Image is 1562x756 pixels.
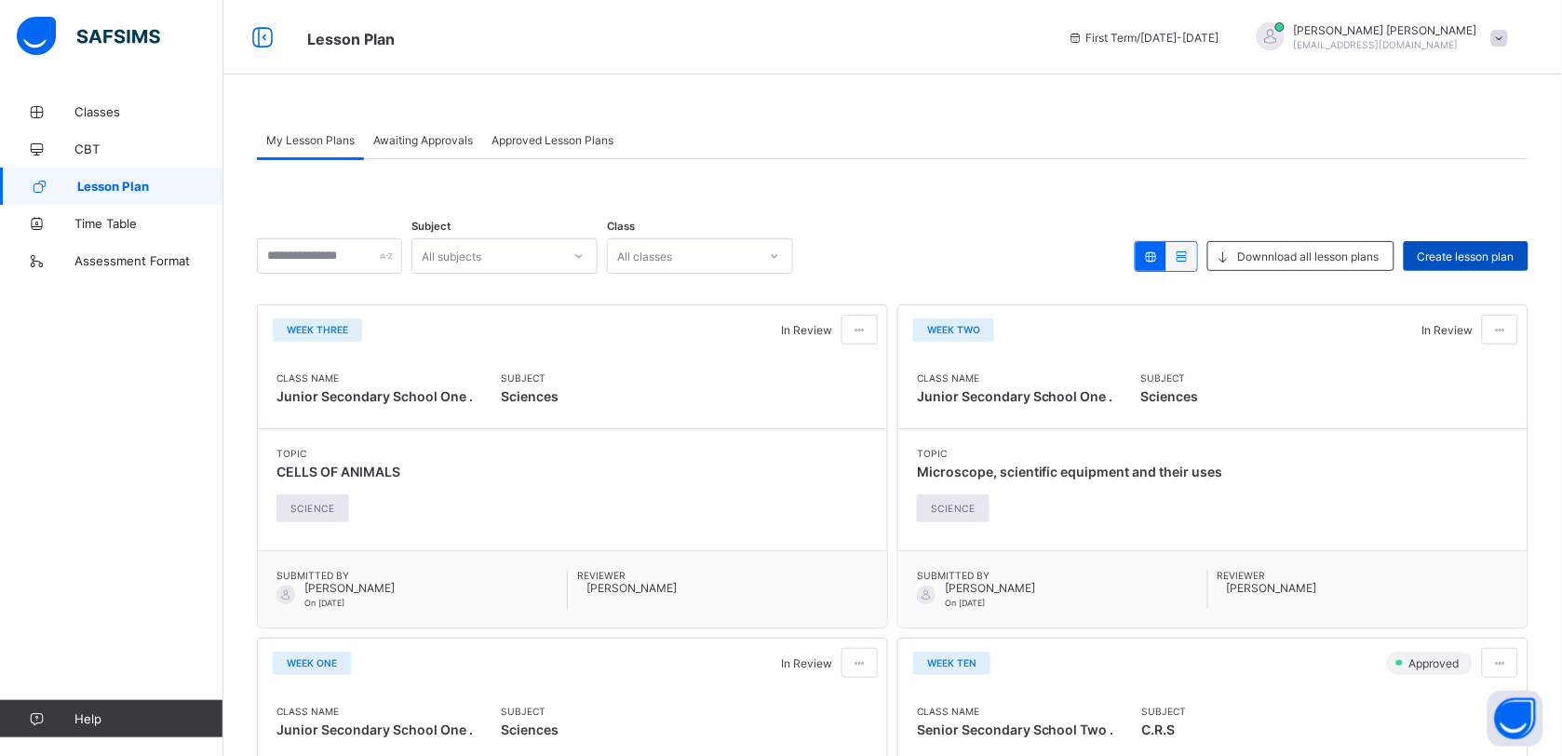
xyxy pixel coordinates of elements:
[931,503,976,514] span: SCIENCE
[781,323,832,337] span: In Review
[1227,581,1317,595] span: [PERSON_NAME]
[917,570,1207,581] span: Submitted By
[307,30,395,48] span: Lesson Plan
[1141,384,1199,410] span: Sciences
[422,238,481,274] div: All subjects
[1407,656,1464,670] span: Approved
[917,722,1114,737] span: Senior Secondary School Two .
[276,722,473,737] span: Junior Secondary School One .
[1218,570,1509,581] span: Reviewer
[945,598,985,608] span: On [DATE]
[607,220,635,233] span: Class
[276,448,400,459] span: Topic
[917,464,1223,479] span: Microscope, scientific equipment and their uses
[501,717,559,743] span: Sciences
[74,104,223,119] span: Classes
[577,570,869,581] span: Reviewer
[411,220,451,233] span: Subject
[501,706,559,717] span: Subject
[586,581,677,595] span: [PERSON_NAME]
[1294,39,1459,50] span: [EMAIL_ADDRESS][DOMAIN_NAME]
[1142,717,1187,743] span: C.R.S
[304,581,395,595] span: [PERSON_NAME]
[74,711,222,726] span: Help
[287,657,337,668] span: WEEK ONE
[276,372,473,384] span: Class Name
[1238,22,1517,53] div: ElizabethDamsa Torkwase
[77,179,223,194] span: Lesson Plan
[501,384,559,410] span: Sciences
[617,238,672,274] div: All classes
[1238,250,1380,263] span: Downnload all lesson plans
[1488,691,1543,747] button: Open asap
[945,581,1035,595] span: [PERSON_NAME]
[373,133,473,147] span: Awaiting Approvals
[276,464,400,479] span: CELLS OF ANIMALS
[276,388,473,404] span: Junior Secondary School One .
[927,657,976,668] span: Week Ten
[917,448,1223,459] span: Topic
[1142,706,1187,717] span: Subject
[917,388,1113,404] span: Junior Secondary School One .
[1068,31,1219,45] span: session/term information
[17,17,160,56] img: safsims
[917,372,1113,384] span: Class Name
[491,133,613,147] span: Approved Lesson Plans
[1141,372,1199,384] span: Subject
[1421,323,1473,337] span: In Review
[917,706,1114,717] span: Class Name
[276,706,473,717] span: Class Name
[290,503,335,514] span: SCIENCE
[287,324,348,335] span: WEEK THREE
[304,598,344,608] span: On [DATE]
[927,324,980,335] span: WEEK TWO
[74,253,223,268] span: Assessment Format
[266,133,355,147] span: My Lesson Plans
[781,656,832,670] span: In Review
[501,372,559,384] span: Subject
[276,570,567,581] span: Submitted By
[74,216,223,231] span: Time Table
[1294,23,1477,37] span: [PERSON_NAME] [PERSON_NAME]
[74,142,223,156] span: CBT
[1418,250,1515,263] span: Create lesson plan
